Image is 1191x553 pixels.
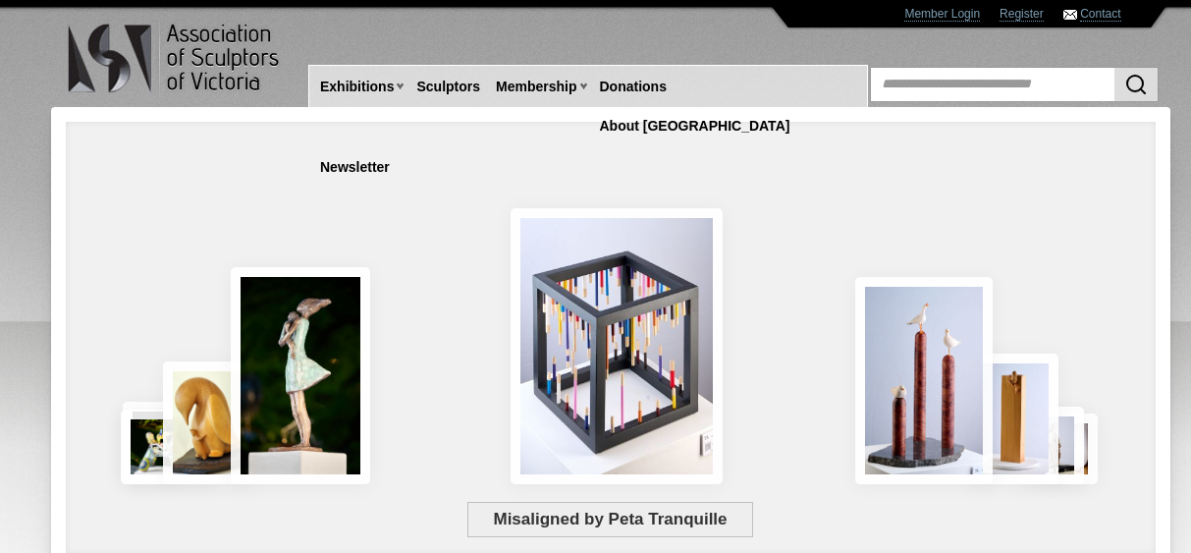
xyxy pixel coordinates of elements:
img: Misaligned [511,208,723,484]
img: Little Frog. Big Climb [969,354,1058,484]
img: Connection [231,267,370,484]
a: Contact [1080,7,1120,22]
a: Donations [592,69,675,105]
a: Member Login [904,7,980,22]
a: Newsletter [312,149,398,186]
img: Search [1124,73,1148,96]
a: Membership [488,69,584,105]
a: Exhibitions [312,69,402,105]
a: Sculptors [408,69,488,105]
span: Misaligned by Peta Tranquille [467,502,753,537]
img: Rising Tides [855,277,993,484]
a: Register [1000,7,1044,22]
img: Contact ASV [1063,10,1077,20]
a: About [GEOGRAPHIC_DATA] [592,108,798,144]
img: logo.png [67,20,283,97]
